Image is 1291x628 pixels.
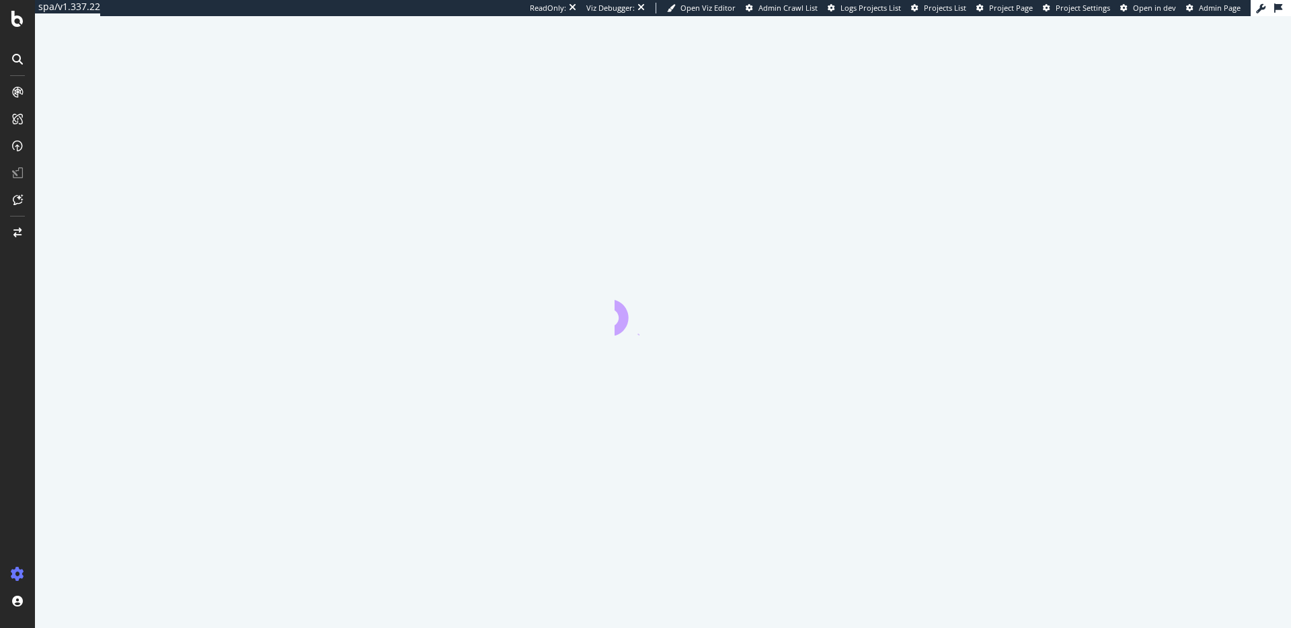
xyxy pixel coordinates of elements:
a: Admin Page [1186,3,1241,13]
span: Projects List [924,3,966,13]
a: Project Settings [1043,3,1110,13]
span: Logs Projects List [840,3,901,13]
a: Logs Projects List [828,3,901,13]
span: Open in dev [1133,3,1176,13]
span: Project Settings [1056,3,1110,13]
div: ReadOnly: [530,3,566,13]
a: Admin Crawl List [746,3,818,13]
a: Open Viz Editor [667,3,736,13]
span: Open Viz Editor [680,3,736,13]
span: Project Page [989,3,1033,13]
div: Viz Debugger: [586,3,635,13]
span: Admin Page [1199,3,1241,13]
span: Admin Crawl List [758,3,818,13]
a: Projects List [911,3,966,13]
a: Project Page [976,3,1033,13]
a: Open in dev [1120,3,1176,13]
div: animation [615,287,711,336]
